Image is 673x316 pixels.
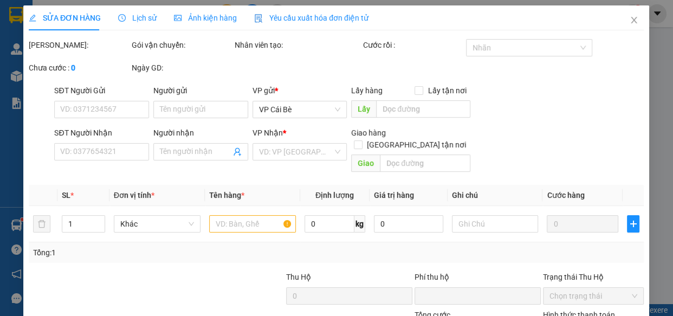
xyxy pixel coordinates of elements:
div: Chưa cước : [29,62,130,74]
span: Khác [120,216,194,232]
div: SĐT Người Gửi [55,85,150,96]
b: 0 [71,63,75,72]
span: edit [29,14,36,22]
span: Lấy hàng [352,86,383,95]
div: Ngày GD: [132,62,232,74]
div: [PERSON_NAME]: [29,39,130,51]
span: VP Cái Bè [259,101,341,118]
span: Chọn trạng thái [550,288,638,304]
span: Giá trị hàng [374,191,414,199]
button: Close [619,5,650,36]
span: Tên hàng [209,191,244,199]
span: SL [62,191,70,199]
span: Ảnh kiện hàng [174,14,237,22]
div: Phí thu hộ [415,271,541,287]
span: plus [628,220,639,228]
div: Cước rồi : [363,39,464,51]
span: close [630,16,639,24]
span: clock-circle [119,14,126,22]
input: VD: Bàn, Ghế [209,215,296,233]
div: Nhân viên tạo: [235,39,361,51]
button: plus [627,215,640,233]
div: Gói vận chuyển: [132,39,232,51]
input: Dọc đường [380,154,471,172]
span: Giao hàng [352,128,386,137]
span: Đơn vị tính [114,191,154,199]
span: SỬA ĐƠN HÀNG [29,14,101,22]
span: Lấy [352,100,377,118]
button: delete [33,215,50,233]
span: Thu Hộ [286,273,311,281]
div: SĐT Người Nhận [55,127,150,139]
input: 0 [547,215,619,233]
span: Lịch sử [119,14,157,22]
span: Cước hàng [547,191,585,199]
div: VP gửi [253,85,347,96]
span: [GEOGRAPHIC_DATA] tận nơi [363,139,471,151]
input: Dọc đường [377,100,471,118]
span: user-add [233,147,242,156]
span: kg [354,215,365,233]
span: picture [174,14,182,22]
span: VP Nhận [253,128,283,137]
th: Ghi chú [448,185,543,206]
span: Định lượng [315,191,354,199]
span: Yêu cầu xuất hóa đơn điện tử [255,14,369,22]
div: Trạng thái Thu Hộ [543,271,644,283]
div: Người gửi [154,85,249,96]
input: Ghi Chú [452,215,539,233]
span: Lấy tận nơi [424,85,471,96]
div: Tổng: 1 [33,247,261,259]
img: icon [255,14,263,23]
span: Giao [352,154,380,172]
div: Người nhận [154,127,249,139]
